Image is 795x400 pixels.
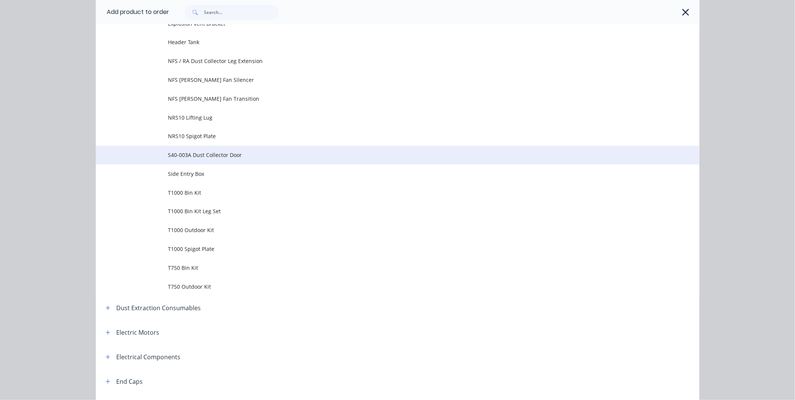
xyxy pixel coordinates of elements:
[168,170,593,178] span: Side Entry Box
[168,57,593,65] span: NFS / RA Dust Collector Leg Extension
[168,283,593,291] span: T750 Outdoor Kit
[168,189,593,197] span: T1000 Bin Kit
[168,151,593,159] span: S40-003A Dust Collector Door
[168,245,593,253] span: T1000 Spigot Plate
[117,377,143,386] div: End Caps
[168,207,593,215] span: T1000 Bin Kit Leg Set
[117,352,181,362] div: Electrical Components
[168,114,593,122] span: NRS10 Lifting Lug
[117,303,201,312] div: Dust Extraction Consumables
[168,264,593,272] span: T750 Bin Kit
[168,38,593,46] span: Header Tank
[168,132,593,140] span: NRS10 Spigot Plate
[168,95,593,103] span: NFS [PERSON_NAME] Fan Transition
[168,226,593,234] span: T1000 Outdoor Kit
[168,76,593,84] span: NFS [PERSON_NAME] Fan Silencer
[117,328,160,337] div: Electric Motors
[204,5,279,20] input: Search...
